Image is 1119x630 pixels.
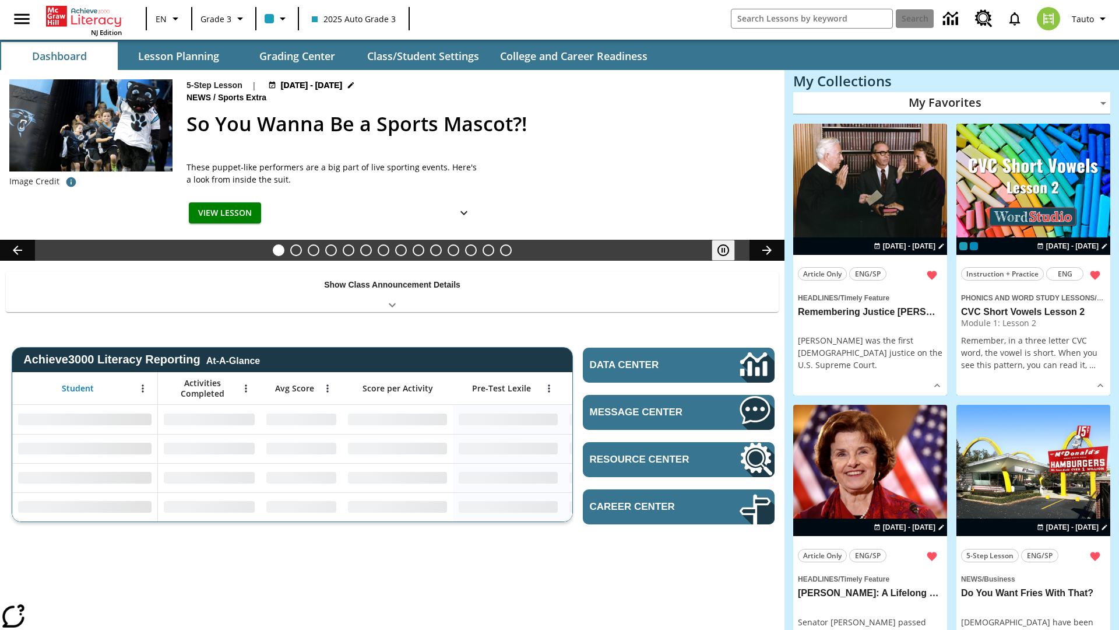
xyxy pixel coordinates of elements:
[961,572,1106,585] span: Topic: News/Business
[838,294,840,302] span: /
[731,9,892,28] input: search field
[46,3,122,37] div: Home
[9,79,173,171] img: The Carolina Panthers' mascot, Sir Purr leads a YMCA flag football team onto the field before an ...
[164,378,241,399] span: Activities Completed
[1027,549,1053,562] span: ENG/SP
[966,549,1014,562] span: 5-Step Lesson
[465,244,477,256] button: Slide 12 Cars of the Future?
[266,79,358,92] button: Aug 24 - Aug 24 Choose Dates
[290,244,302,256] button: Slide 2 Taking Movies to the X-Dimension
[838,575,840,583] span: /
[803,549,842,562] span: Article Only
[798,291,942,304] span: Topic: Headlines/Timely Feature
[803,268,842,280] span: Article Only
[358,42,488,70] button: Class/Student Settings
[1000,3,1030,34] a: Notifications
[196,8,252,29] button: Grade: Grade 3, Select a grade
[883,241,935,251] span: [DATE] - [DATE]
[5,2,39,36] button: Open side menu
[360,244,372,256] button: Slide 6 Do You Want Fries With That?
[590,407,705,418] span: Message Center
[448,244,459,256] button: Slide 11 Remembering Justice O'Connor
[239,42,356,70] button: Grading Center
[237,380,255,397] button: Open Menu
[23,353,260,366] span: Achieve3000 Literacy Reporting
[590,454,705,466] span: Resource Center
[218,92,269,104] span: Sports Extra
[189,202,261,224] button: View Lesson
[798,572,942,585] span: Topic: Headlines/Timely Feature
[6,272,779,312] div: Show Class Announcement Details
[261,405,342,434] div: No Data,
[961,294,1095,302] span: Phonics and Word Study Lessons
[1067,8,1114,29] button: Profile/Settings
[793,73,1110,89] h3: My Collections
[452,202,476,224] button: Show Details
[62,383,94,394] span: Student
[583,348,775,383] a: Data Center
[956,124,1110,396] div: lesson details
[798,294,838,302] span: Headlines
[483,244,494,256] button: Slide 13 Pre-release lesson
[966,268,1039,280] span: Instruction + Practice
[491,42,657,70] button: College and Career Readiness
[1034,241,1110,251] button: Aug 24 - Aug 24 Choose Dates
[343,244,354,256] button: Slide 5 Born to Dirt Bike
[1030,3,1067,34] button: Select a new avatar
[583,489,775,524] a: Career Center
[156,13,167,25] span: EN
[540,380,558,397] button: Open Menu
[273,244,284,256] button: Slide 1 So You Wanna Be a Sports Mascot?!
[186,109,770,139] h2: So You Wanna Be a Sports Mascot?!
[158,492,261,521] div: No Data,
[1037,7,1060,30] img: avatar image
[961,291,1106,304] span: Topic: Phonics and Word Study Lessons/CVC Short Vowels
[134,380,152,397] button: Open Menu
[1034,522,1110,533] button: Aug 24 - Aug 24 Choose Dates
[363,383,433,394] span: Score per Activity
[1085,546,1106,567] button: Remove from Favorites
[312,13,396,25] span: 2025 Auto Grade 3
[849,549,886,562] button: ENG/SP
[849,267,886,281] button: ENG/SP
[961,549,1019,562] button: 5-Step Lesson
[1046,267,1083,281] button: ENG
[1089,359,1096,370] span: …
[1021,549,1058,562] button: ENG/SP
[1046,522,1099,533] span: [DATE] - [DATE]
[252,79,256,92] span: |
[798,575,838,583] span: Headlines
[883,522,935,533] span: [DATE] - [DATE]
[430,244,442,256] button: Slide 10 Dogs With Jobs
[260,8,294,29] button: Class color is light blue. Change class color
[200,13,231,25] span: Grade 3
[961,575,982,583] span: News
[921,265,942,286] button: Remove from Favorites
[590,501,705,513] span: Career Center
[120,42,237,70] button: Lesson Planning
[982,575,984,583] span: /
[798,587,942,600] h3: Dianne Feinstein: A Lifelong Leader
[961,267,1044,281] button: Instruction + Practice
[213,93,216,102] span: /
[261,434,342,463] div: No Data,
[158,434,261,463] div: No Data,
[186,161,478,185] div: These puppet-like performers are a big part of live sporting events. Here's a look from inside th...
[1,42,118,70] button: Dashboard
[936,3,968,35] a: Data Center
[186,79,242,92] p: 5-Step Lesson
[186,92,213,104] span: News
[150,8,188,29] button: Language: EN, Select a language
[855,268,881,280] span: ENG/SP
[1095,292,1103,303] span: /
[378,244,389,256] button: Slide 7 A Lord, A Lion, and a Pickle
[798,334,942,371] div: [PERSON_NAME] was the first [DEMOGRAPHIC_DATA] justice on the U.S. Supreme Court.
[261,463,342,492] div: No Data,
[564,405,674,434] div: No Data,
[583,442,775,477] a: Resource Center, Will open in new tab
[871,241,947,251] button: Aug 24 - Aug 24 Choose Dates
[319,380,336,397] button: Open Menu
[961,334,1106,371] p: Remember, in a three letter CVC word, the vowel is short. When you see this pattern, you can read...
[281,79,342,92] span: [DATE] - [DATE]
[564,434,674,463] div: No Data,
